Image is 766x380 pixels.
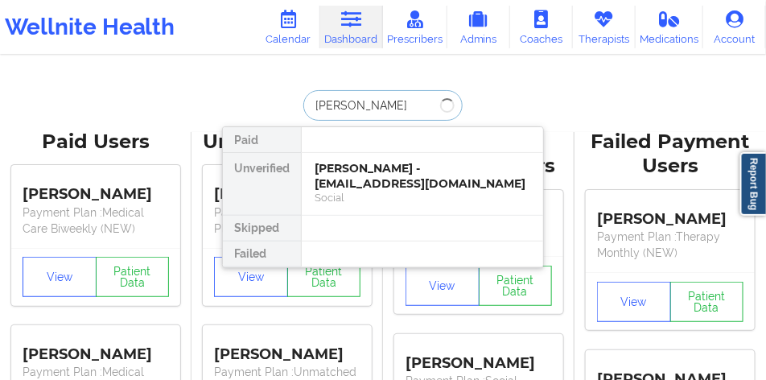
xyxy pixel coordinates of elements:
a: Account [703,6,766,48]
div: [PERSON_NAME] - [EMAIL_ADDRESS][DOMAIN_NAME] [315,161,530,191]
div: [PERSON_NAME] [214,174,360,204]
div: [PERSON_NAME] [23,333,169,364]
a: Dashboard [320,6,383,48]
div: [PERSON_NAME] [23,174,169,204]
div: Failed Payment Users [586,130,755,180]
div: Social [315,191,530,204]
button: View [23,257,97,297]
a: Admins [447,6,510,48]
div: [PERSON_NAME] [597,198,743,229]
div: [PERSON_NAME] [406,342,552,373]
a: Prescribers [383,6,447,48]
button: Patient Data [287,257,361,297]
div: Unverified Users [203,130,372,155]
div: Unverified [223,153,301,216]
a: Calendar [257,6,320,48]
button: Patient Data [479,266,553,306]
div: Paid [223,127,301,153]
p: Payment Plan : Unmatched Plan [214,204,360,237]
button: View [214,257,288,297]
p: Payment Plan : Medical Care Biweekly (NEW) [23,204,169,237]
div: Failed [223,242,301,267]
button: Patient Data [96,257,170,297]
a: Therapists [573,6,636,48]
div: Skipped [223,216,301,242]
button: View [597,282,671,322]
button: Patient Data [670,282,744,322]
a: Medications [636,6,703,48]
a: Coaches [510,6,573,48]
div: [PERSON_NAME] [214,333,360,364]
div: Paid Users [11,130,180,155]
p: Payment Plan : Therapy Monthly (NEW) [597,229,743,261]
a: Report Bug [740,152,766,216]
button: View [406,266,480,306]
